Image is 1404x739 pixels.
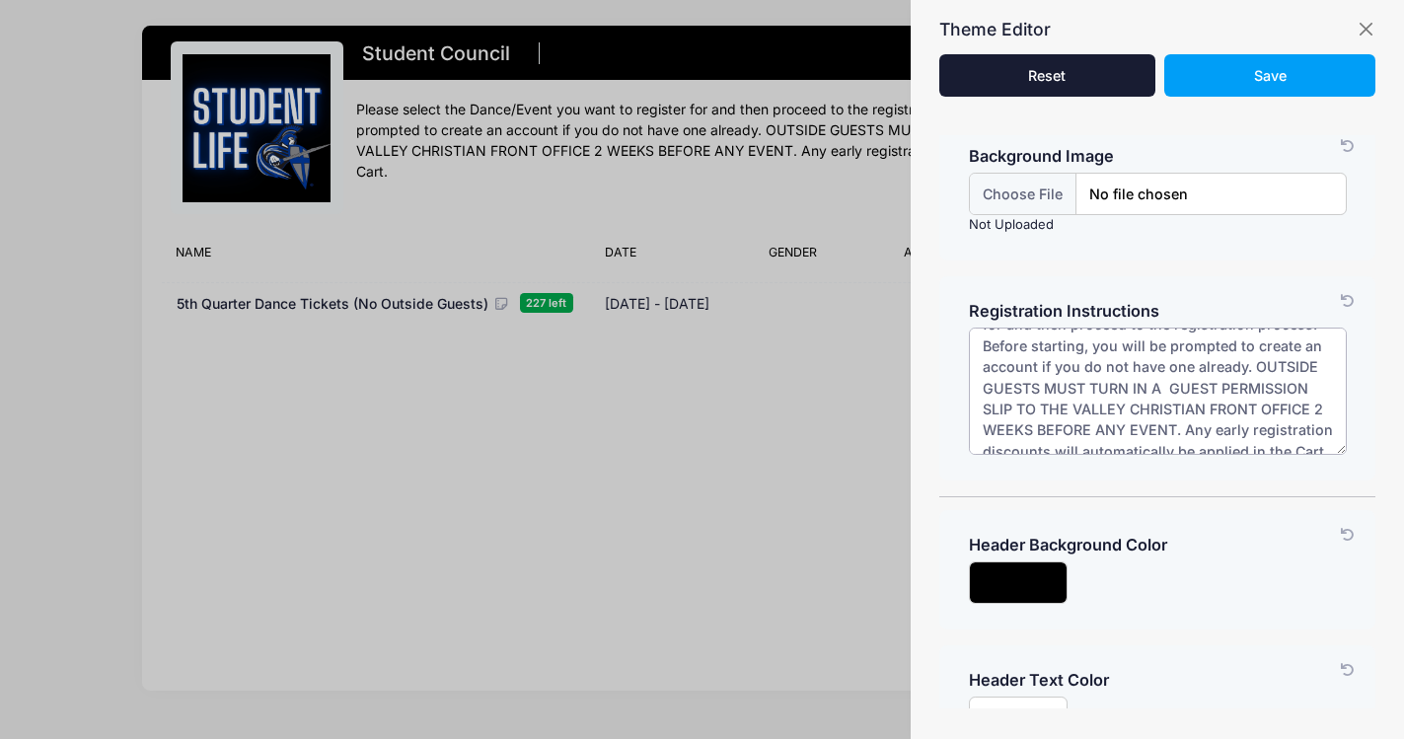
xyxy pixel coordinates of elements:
span: Save [1254,67,1287,84]
h3: Theme Editor [939,13,1051,45]
h4: Header Background Color [969,536,1347,555]
textarea: Please select the Dance/Event you want to register for and then proceed to the registration proce... [969,328,1347,455]
label: Not Uploaded [969,215,1054,235]
button: Save [1164,54,1374,97]
span: Reset [1028,67,1066,84]
h4: Registration Instructions [969,302,1347,322]
h4: Header Text Color [969,671,1347,691]
h4: Background Image [969,147,1347,167]
button: Reset [939,54,1154,97]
